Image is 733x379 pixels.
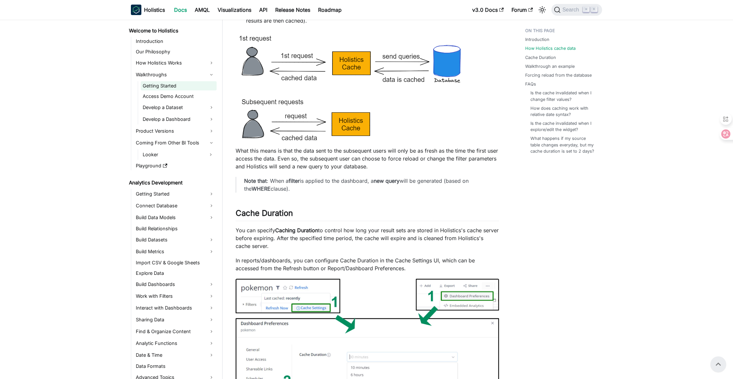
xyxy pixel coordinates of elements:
[127,178,217,187] a: Analytics Development
[134,350,217,360] a: Date & Time
[141,114,217,124] a: Develop a Dashboard
[236,31,464,145] img: Cache Mechanism
[275,227,318,234] strong: Caching Duration
[141,102,217,113] a: Develop a Dataset
[170,5,191,15] a: Docs
[124,20,223,379] nav: Docs sidebar
[525,63,575,69] a: Walkthrough an example
[134,224,217,233] a: Build Relationships
[530,105,596,118] a: How does caching work with relative date syntax?
[374,178,400,184] strong: new query
[134,269,217,278] a: Explore Data
[530,135,596,154] a: What happens if my source table changes everyday, but my cache duration is set to 2 days?
[289,178,300,184] strong: filter
[530,120,596,133] a: Is the cache invalidated when I explore/edit the widget?
[191,5,214,15] a: AMQL
[236,147,499,170] p: What this means is that the data sent to the subsequent users will only be as fresh as the time t...
[525,54,556,61] a: Cache Duration
[214,5,255,15] a: Visualizations
[134,258,217,267] a: Import CSV & Google Sheets
[127,26,217,35] a: Welcome to Holistics
[141,149,205,160] a: Looker
[134,126,217,136] a: Product Versions
[134,362,217,371] a: Data Formats
[525,36,549,43] a: Introduction
[205,149,217,160] button: Expand sidebar category 'Looker'
[710,356,726,372] button: Scroll back to top
[141,92,217,101] a: Access Demo Account
[134,338,217,349] a: Analytic Functions
[134,246,217,257] a: Build Metrics
[255,5,271,15] a: API
[525,72,592,78] a: Forcing reload from the database
[134,326,217,337] a: Find & Organize Content
[134,235,217,245] a: Build Datasets
[134,47,217,56] a: Our Philosophy
[134,69,217,80] a: Walkthroughs
[131,5,165,15] a: HolisticsHolistics
[271,5,314,15] a: Release Notes
[236,226,499,250] p: You can specify to control how long your result sets are stored in Holistics's cache server befor...
[561,7,583,13] span: Search
[244,178,267,184] strong: Note that
[525,45,576,51] a: How Holistics cache data
[134,303,217,313] a: Interact with Dashboards
[134,189,217,199] a: Getting Started
[141,81,217,90] a: Getting Started
[314,5,346,15] a: Roadmap
[530,90,596,102] a: Is the cache invalidated when I change filter values?
[134,200,217,211] a: Connect Database
[134,291,217,301] a: Work with Filters
[134,314,217,325] a: Sharing Data
[508,5,537,15] a: Forum
[252,185,271,192] strong: WHERE
[236,256,499,272] p: In reports/dashboards, you can configure Cache Duration in the Cache Settings UI, which can be ac...
[525,81,536,87] a: FAQs
[244,177,491,193] p: : When a is applied to the dashboard, a will be generated (based on the clause).
[236,208,499,221] h2: Cache Duration
[537,5,547,15] button: Switch between dark and light mode (currently light mode)
[134,161,217,170] a: Playground
[134,37,217,46] a: Introduction
[583,7,589,12] kbd: ⌘
[134,138,217,148] a: Coming From Other BI Tools
[134,58,217,68] a: How Holistics Works
[468,5,508,15] a: v3.0 Docs
[591,7,598,12] kbd: K
[551,4,602,16] button: Search (Command+K)
[131,5,141,15] img: Holistics
[144,6,165,14] b: Holistics
[134,212,217,223] a: Build Data Models
[134,279,217,290] a: Build Dashboards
